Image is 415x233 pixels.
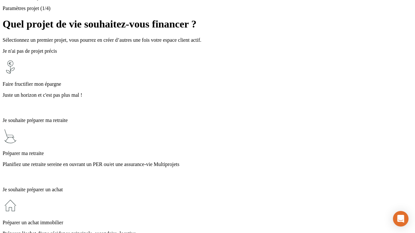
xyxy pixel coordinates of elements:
p: Faire fructifier mon épargne [3,81,412,87]
div: Open Intercom Messenger [393,211,409,227]
span: Sélectionnez un premier projet, vous pourrez en créer d’autres une fois votre espace client actif. [3,37,201,43]
p: Planifiez une retraite sereine en ouvrant un PER ou/et une assurance-vie Multiprojets [3,161,412,167]
p: Paramètres projet (1/4) [3,6,412,11]
p: Juste un horizon et c'est pas plus mal ! [3,92,412,98]
p: Préparer un achat immobilier [3,220,412,226]
p: Préparer ma retraite [3,150,412,156]
h1: Quel projet de vie souhaitez-vous financer ? [3,18,412,30]
p: Je n'ai pas de projet précis [3,48,412,54]
p: Je souhaite préparer ma retraite [3,117,412,123]
p: Je souhaite préparer un achat [3,187,412,193]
